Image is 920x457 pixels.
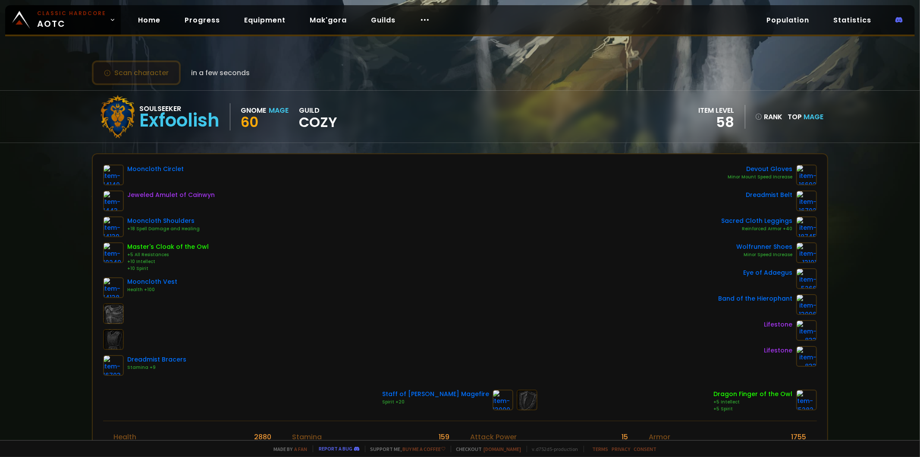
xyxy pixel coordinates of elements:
div: Exfoolish [139,114,220,127]
button: Scan character [92,60,181,85]
div: 1755 [791,432,807,442]
img: item-14140 [103,165,124,185]
div: Devout Gloves [728,165,793,174]
div: +10 Intellect [127,258,209,265]
small: Classic Hardcore [37,10,106,17]
a: [DOMAIN_NAME] [484,446,521,452]
div: Jeweled Amulet of Cainwyn [127,190,215,200]
a: Population [760,11,816,29]
div: 159 [439,432,449,442]
div: Dreadmist Bracers [127,355,186,364]
div: Staff of [PERSON_NAME] Magefire [382,390,489,399]
div: Stamina +9 [127,364,186,371]
div: Mage [269,105,289,116]
span: v. d752d5 - production [527,446,578,452]
img: item-833 [796,346,817,367]
img: item-16703 [103,355,124,376]
span: AOTC [37,10,106,30]
span: 60 [241,112,258,132]
div: Wolfrunner Shoes [737,242,793,251]
a: Statistics [826,11,878,29]
a: Classic HardcoreAOTC [5,5,121,35]
div: Band of the Hierophant [719,294,793,303]
span: Checkout [451,446,521,452]
div: +5 All Resistances [127,251,209,258]
img: item-5266 [796,268,817,289]
div: Mooncloth Shoulders [127,216,200,225]
a: Consent [634,446,657,452]
div: Stamina [292,432,322,442]
div: Eye of Adaegus [744,268,793,277]
div: Sacred Cloth Leggings [722,216,793,225]
img: item-15282 [796,390,817,410]
img: item-1443 [103,190,124,211]
a: Buy me a coffee [403,446,446,452]
div: +5 Intellect [714,399,793,406]
a: Privacy [612,446,631,452]
div: Top [788,111,824,122]
img: item-833 [796,320,817,341]
img: item-13101 [796,242,817,263]
div: Lifestone [764,320,793,329]
img: item-16702 [796,190,817,211]
div: Spirit +20 [382,399,489,406]
span: Support me, [365,446,446,452]
div: Dreadmist Belt [746,190,793,200]
div: Dragon Finger of the Owl [714,390,793,399]
div: Minor Mount Speed Increase [728,174,793,181]
div: +5 Spirit [714,406,793,413]
div: item level [699,105,735,116]
div: Reinforced Armor +40 [722,225,793,232]
div: Master's Cloak of the Owl [127,242,209,251]
div: +18 Spell Damage and Healing [127,225,200,232]
a: Guilds [364,11,402,29]
a: Equipment [237,11,292,29]
img: item-13096 [796,294,817,315]
div: Attack Power [470,432,517,442]
div: Armor [649,432,670,442]
span: Made by [269,446,308,452]
img: item-18745 [796,216,817,237]
img: item-10249 [103,242,124,263]
img: item-14138 [103,277,124,298]
a: Progress [178,11,227,29]
div: 15 [622,432,628,442]
img: item-14139 [103,216,124,237]
div: Gnome [241,105,266,116]
span: Mage [804,112,824,122]
a: a fan [295,446,308,452]
div: Soulseeker [139,103,220,114]
div: Health +100 [127,286,177,293]
a: Report a bug [319,445,353,452]
div: 2880 [254,432,271,442]
a: Terms [593,446,609,452]
img: item-16692 [796,165,817,185]
div: Mooncloth Circlet [127,165,184,174]
div: rank [756,111,783,122]
div: +10 Spirit [127,265,209,272]
div: guild [299,105,337,129]
img: item-13000 [493,390,513,410]
span: Cozy [299,116,337,129]
div: Mooncloth Vest [127,277,177,286]
a: Mak'gora [303,11,354,29]
a: Home [131,11,167,29]
span: in a few seconds [191,67,250,78]
div: Health [113,432,136,442]
div: Lifestone [764,346,793,355]
div: 58 [699,116,735,129]
div: Minor Speed Increase [737,251,793,258]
